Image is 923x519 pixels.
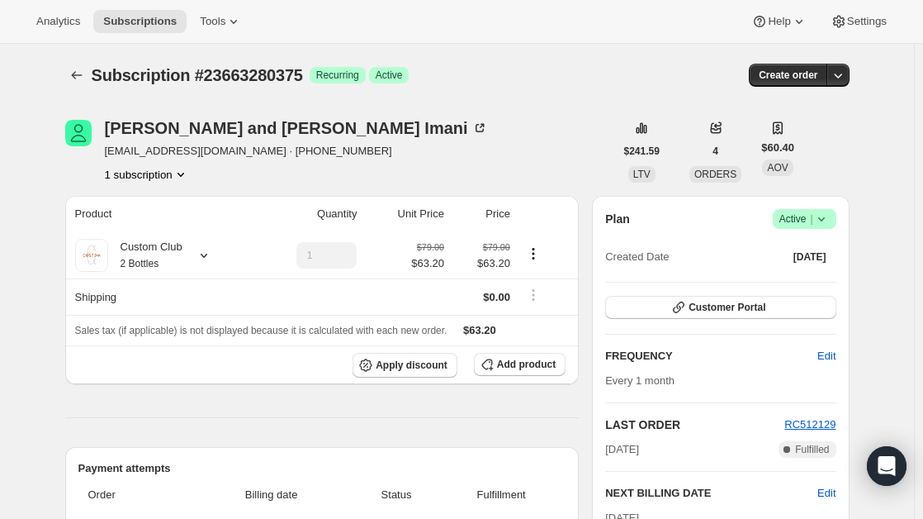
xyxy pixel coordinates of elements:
[768,15,790,28] span: Help
[605,441,639,458] span: [DATE]
[867,446,906,486] div: Open Intercom Messenger
[253,196,362,232] th: Quantity
[817,485,835,502] button: Edit
[741,10,816,33] button: Help
[712,145,718,158] span: 4
[190,10,252,33] button: Tools
[614,140,670,163] button: $241.59
[65,120,92,146] span: Lydia and carol Imani
[793,250,826,264] span: [DATE]
[200,15,225,28] span: Tools
[103,15,177,28] span: Subscriptions
[316,69,359,82] span: Recurring
[605,485,817,502] h2: NEXT BILLING DATE
[26,10,90,33] button: Analytics
[376,69,403,82] span: Active
[449,196,515,232] th: Price
[353,353,457,378] button: Apply discount
[65,64,88,87] button: Subscriptions
[795,443,829,456] span: Fulfilled
[783,245,836,269] button: [DATE]
[105,120,488,136] div: [PERSON_NAME] and [PERSON_NAME] Imani
[633,169,651,180] span: LTV
[761,140,794,156] span: $60.40
[463,324,496,336] span: $63.20
[417,242,444,252] small: $79.00
[362,196,449,232] th: Unit Price
[784,417,835,433] button: RC512129
[767,162,788,174] span: AOV
[810,212,812,226] span: |
[105,166,189,183] button: Product actions
[497,358,556,371] span: Add product
[36,15,80,28] span: Analytics
[520,286,547,304] button: Shipping actions
[356,487,437,503] span: Status
[847,15,887,28] span: Settings
[78,460,566,477] h2: Payment attempts
[93,10,187,33] button: Subscriptions
[605,249,669,265] span: Created Date
[411,255,444,272] span: $63.20
[376,359,447,372] span: Apply discount
[807,343,845,369] button: Edit
[78,477,192,513] th: Order
[759,69,817,82] span: Create order
[624,145,660,158] span: $241.59
[605,211,630,227] h2: Plan
[689,301,765,314] span: Customer Portal
[483,242,510,252] small: $79.00
[447,487,556,503] span: Fulfillment
[605,374,674,387] span: Every 1 month
[749,64,827,87] button: Create order
[605,348,817,364] h2: FREQUENCY
[75,239,108,272] img: product img
[605,417,784,433] h2: LAST ORDER
[196,487,346,503] span: Billing date
[108,239,182,272] div: Custom Club
[474,353,566,376] button: Add product
[779,211,830,227] span: Active
[703,140,728,163] button: 4
[483,291,510,303] span: $0.00
[454,255,510,272] span: $63.20
[65,196,254,232] th: Product
[694,169,736,180] span: ORDERS
[817,348,835,364] span: Edit
[65,279,254,315] th: Shipping
[105,143,488,160] span: [EMAIL_ADDRESS][DOMAIN_NAME] · [PHONE_NUMBER]
[605,296,835,319] button: Customer Portal
[121,258,159,269] small: 2 Bottles
[784,418,835,431] a: RC512129
[821,10,897,33] button: Settings
[520,245,547,263] button: Product actions
[75,325,447,336] span: Sales tax (if applicable) is not displayed because it is calculated with each new order.
[92,66,303,84] span: Subscription #23663280375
